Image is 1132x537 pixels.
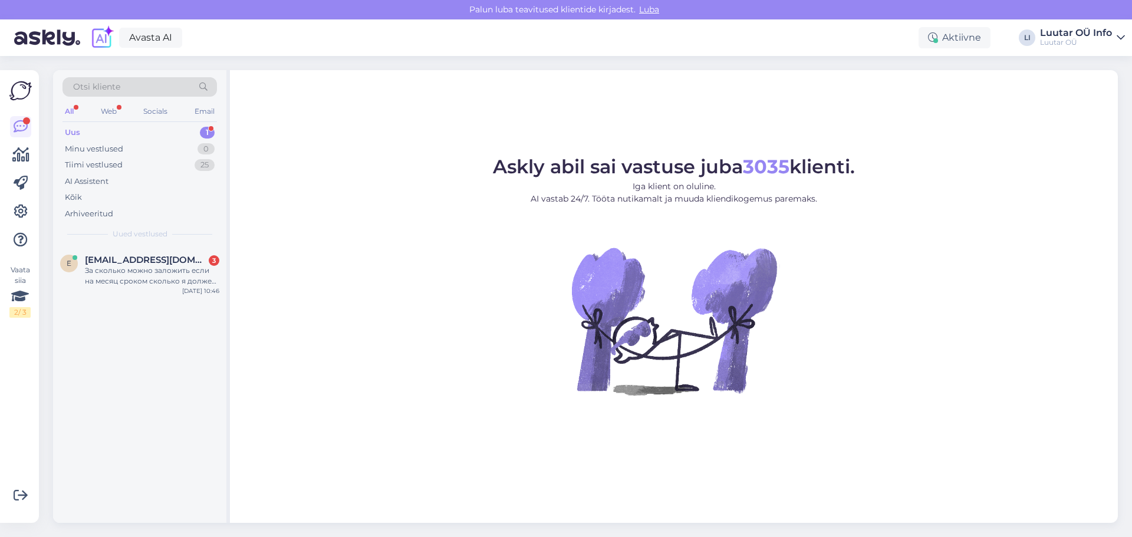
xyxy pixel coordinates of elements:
span: Uued vestlused [113,229,167,239]
div: LI [1019,29,1035,46]
div: 25 [195,159,215,171]
span: Otsi kliente [73,81,120,93]
div: Minu vestlused [65,143,123,155]
div: Luutar OÜ Info [1040,28,1112,38]
div: Uus [65,127,80,139]
div: 0 [198,143,215,155]
span: eduardkiuru41@gmail.com [85,255,208,265]
div: Socials [141,104,170,119]
div: 1 [200,127,215,139]
div: 3 [209,255,219,266]
div: Email [192,104,217,119]
div: Luutar OÜ [1040,38,1112,47]
div: AI Assistent [65,176,108,187]
div: Vaata siia [9,265,31,318]
span: Luba [636,4,663,15]
a: Avasta AI [119,28,182,48]
div: All [62,104,76,119]
div: Web [98,104,119,119]
div: 2 / 3 [9,307,31,318]
a: Luutar OÜ InfoLuutar OÜ [1040,28,1125,47]
div: Arhiveeritud [65,208,113,220]
span: Askly abil sai vastuse juba klienti. [493,155,855,178]
div: Tiimi vestlused [65,159,123,171]
b: 3035 [743,155,789,178]
span: e [67,259,71,268]
img: explore-ai [90,25,114,50]
div: Aktiivne [919,27,990,48]
img: No Chat active [568,215,780,427]
p: Iga klient on oluline. AI vastab 24/7. Tööta nutikamalt ja muuda kliendikogemus paremaks. [493,180,855,205]
div: [DATE] 10:46 [182,286,219,295]
div: Kõik [65,192,82,203]
div: За сколько можно заложить если на месяц сроком сколько я должен обратно денег [85,265,219,286]
img: Askly Logo [9,80,32,102]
